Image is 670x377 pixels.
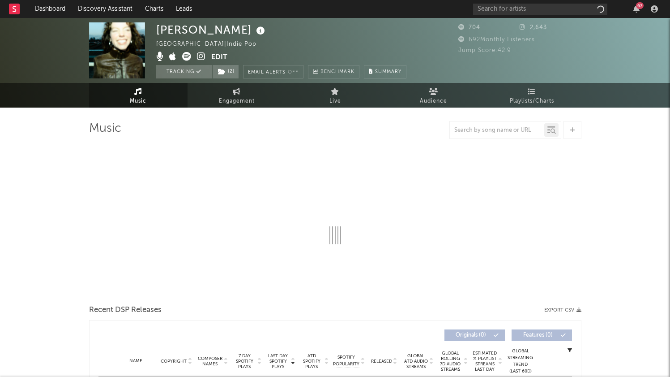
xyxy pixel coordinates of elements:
a: Benchmark [308,65,359,78]
button: 67 [633,5,640,13]
button: Export CSV [544,308,581,313]
span: Copyright [161,359,187,364]
div: [GEOGRAPHIC_DATA] | Indie Pop [156,39,267,50]
div: Global Streaming Trend (Last 60D) [507,348,534,375]
button: Tracking [156,65,212,78]
button: Edit [211,52,227,63]
a: Audience [384,83,483,108]
input: Search for artists [473,4,607,15]
span: Released [371,359,392,364]
span: Music [130,96,146,107]
span: Estimated % Playlist Streams Last Day [473,351,497,372]
button: Features(0) [512,329,572,341]
span: Spotify Popularity [333,354,359,368]
span: ( 2 ) [212,65,239,78]
button: Summary [364,65,406,78]
button: Originals(0) [444,329,505,341]
span: Global Rolling 7D Audio Streams [438,351,463,372]
span: Recent DSP Releases [89,305,162,316]
a: Playlists/Charts [483,83,581,108]
span: Engagement [219,96,255,107]
div: [PERSON_NAME] [156,22,267,37]
span: Composer Names [197,356,223,367]
button: (2) [213,65,239,78]
span: 692 Monthly Listeners [458,37,535,43]
span: Features ( 0 ) [517,333,559,338]
a: Live [286,83,384,108]
span: 7 Day Spotify Plays [233,353,256,369]
input: Search by song name or URL [450,127,544,134]
a: Music [89,83,188,108]
span: Playlists/Charts [510,96,554,107]
span: 704 [458,25,480,30]
span: Benchmark [320,67,354,78]
span: ATD Spotify Plays [300,353,324,369]
div: 67 [636,2,644,9]
button: Email AlertsOff [243,65,303,78]
span: Originals ( 0 ) [450,333,491,338]
div: Name [116,358,156,364]
span: 2,643 [520,25,547,30]
span: Last Day Spotify Plays [266,353,290,369]
span: Global ATD Audio Streams [404,353,428,369]
span: Summary [375,69,401,74]
span: Live [329,96,341,107]
span: Jump Score: 42.9 [458,48,511,53]
span: Audience [420,96,447,107]
em: Off [288,70,299,75]
a: Engagement [188,83,286,108]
